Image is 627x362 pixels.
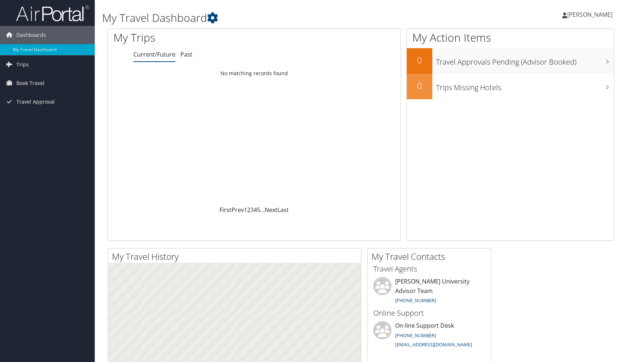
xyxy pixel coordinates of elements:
[16,55,29,74] span: Trips
[407,48,614,74] a: 0Travel Approvals Pending (Advisor Booked)
[244,206,247,214] a: 1
[395,332,436,339] a: [PHONE_NUMBER]
[370,321,489,351] li: On-line Support Desk
[219,206,231,214] a: First
[407,54,432,66] h2: 0
[250,206,254,214] a: 3
[102,10,447,26] h1: My Travel Dashboard
[407,74,614,99] a: 0Trips Missing Hotels
[567,11,612,19] span: [PERSON_NAME]
[254,206,257,214] a: 4
[395,297,436,304] a: [PHONE_NUMBER]
[265,206,277,214] a: Next
[16,26,46,44] span: Dashboards
[373,308,486,318] h3: Online Support
[277,206,289,214] a: Last
[407,30,614,45] h1: My Action Items
[180,50,192,58] a: Past
[112,250,361,263] h2: My Travel History
[133,50,175,58] a: Current/Future
[247,206,250,214] a: 2
[231,206,244,214] a: Prev
[16,74,44,92] span: Book Travel
[108,67,401,80] td: No matching records found
[257,206,260,214] a: 5
[373,264,486,274] h3: Travel Agents
[16,93,55,111] span: Travel Approval
[395,341,472,348] a: [EMAIL_ADDRESS][DOMAIN_NAME]
[113,30,273,45] h1: My Trips
[436,79,614,93] h3: Trips Missing Hotels
[562,4,620,26] a: [PERSON_NAME]
[436,53,614,67] h3: Travel Approvals Pending (Advisor Booked)
[16,5,89,22] img: airportal-logo.png
[371,250,491,263] h2: My Travel Contacts
[260,206,265,214] span: …
[407,80,432,92] h2: 0
[370,277,489,307] li: [PERSON_NAME] University Advisor Team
